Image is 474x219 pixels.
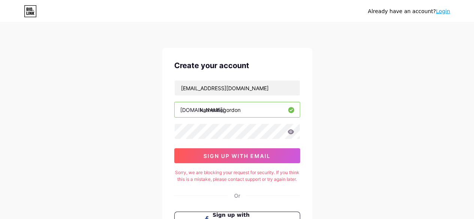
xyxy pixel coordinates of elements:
div: Already have an account? [368,7,450,15]
button: sign up with email [174,148,300,163]
input: Email [175,80,300,95]
span: sign up with email [203,153,271,159]
input: username [175,102,300,117]
div: [DOMAIN_NAME]/ [180,106,224,114]
div: Sorry, we are blocking your request for security. If you think this is a mistake, please contact ... [174,169,300,183]
div: Create your account [174,60,300,71]
div: Or [234,192,240,200]
a: Login [436,8,450,14]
